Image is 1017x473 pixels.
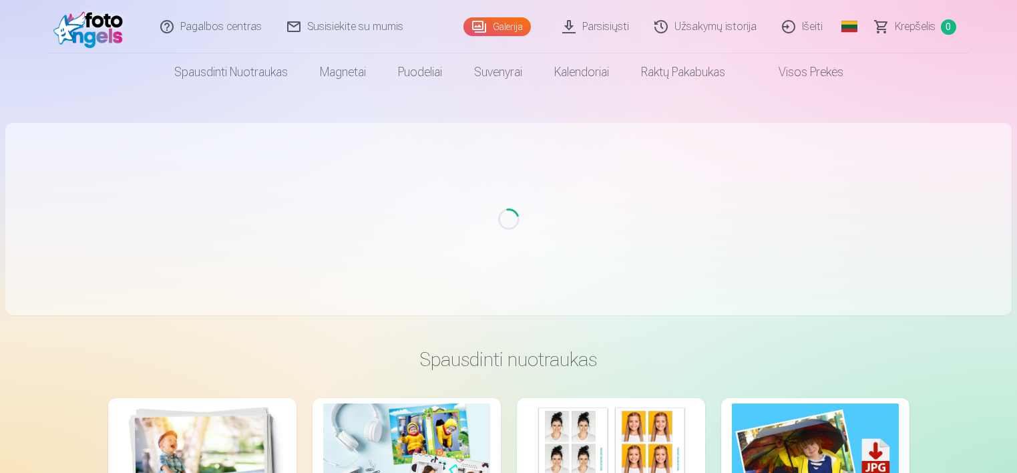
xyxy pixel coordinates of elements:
[304,53,382,91] a: Magnetai
[463,17,531,36] a: Galerija
[53,5,130,48] img: /fa2
[158,53,304,91] a: Spausdinti nuotraukas
[458,53,538,91] a: Suvenyrai
[741,53,859,91] a: Visos prekės
[382,53,458,91] a: Puodeliai
[941,19,956,35] span: 0
[895,19,936,35] span: Krepšelis
[538,53,625,91] a: Kalendoriai
[625,53,741,91] a: Raktų pakabukas
[119,347,899,371] h3: Spausdinti nuotraukas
